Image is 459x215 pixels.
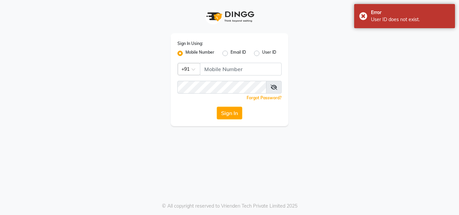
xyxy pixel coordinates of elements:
[185,49,214,57] label: Mobile Number
[200,63,282,75] input: Username
[371,16,450,23] div: User ID does not exist.
[217,107,242,119] button: Sign In
[262,49,276,57] label: User ID
[177,41,203,47] label: Sign In Using:
[247,95,282,100] a: Forgot Password?
[231,49,246,57] label: Email ID
[177,81,266,94] input: Username
[371,9,450,16] div: Error
[203,7,256,26] img: logo1.svg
